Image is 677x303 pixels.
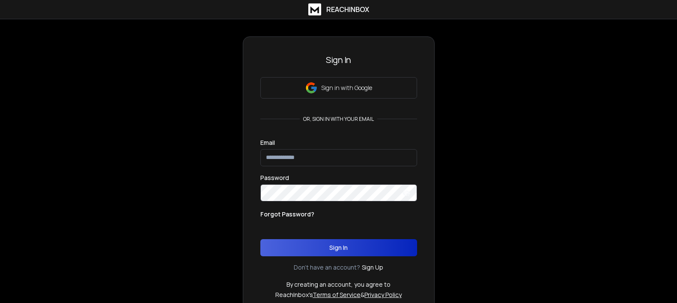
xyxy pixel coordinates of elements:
a: Terms of Service [313,291,361,299]
h1: ReachInbox [326,4,369,15]
img: logo [308,3,321,15]
p: Don't have an account? [294,263,360,272]
label: Password [260,175,289,181]
label: Email [260,140,275,146]
p: or, sign in with your email [300,116,377,123]
button: Sign In [260,239,417,256]
p: By creating an account, you agree to [286,280,391,289]
p: Forgot Password? [260,210,314,219]
a: Privacy Policy [364,291,402,299]
p: ReachInbox's & [275,291,402,299]
a: Sign Up [362,263,383,272]
a: ReachInbox [308,3,369,15]
button: Sign in with Google [260,77,417,99]
h3: Sign In [260,54,417,66]
p: Sign in with Google [321,84,372,92]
